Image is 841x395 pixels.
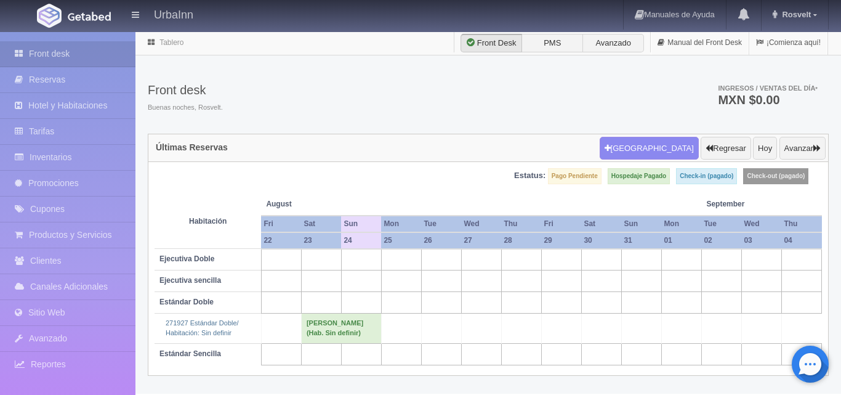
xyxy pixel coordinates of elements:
th: 27 [461,232,501,249]
th: 24 [341,232,381,249]
b: Ejecutiva sencilla [159,276,221,285]
th: 01 [661,232,701,249]
label: PMS [521,34,583,52]
th: 28 [501,232,541,249]
th: Wed [461,216,501,232]
strong: Habitación [189,217,227,226]
th: 02 [701,232,741,249]
label: Check-out (pagado) [743,168,808,184]
h3: Front desk [148,83,223,97]
a: ¡Comienza aquí! [749,31,827,55]
a: Manual del Front Desk [651,31,749,55]
span: Ingresos / Ventas del día [718,84,818,92]
img: Getabed [37,4,62,28]
th: Mon [661,216,701,232]
img: Getabed [68,12,111,21]
b: Estándar Doble [159,298,214,306]
th: Tue [701,216,741,232]
span: Buenas noches, Rosvelt. [148,103,223,113]
span: September [706,199,776,210]
th: Fri [541,216,581,232]
th: 30 [581,232,621,249]
th: 23 [301,232,341,249]
th: 31 [621,232,661,249]
th: Thu [501,216,541,232]
h4: Últimas Reservas [156,143,228,152]
th: Wed [741,216,781,232]
th: Fri [261,216,301,232]
b: Estándar Sencilla [159,349,221,358]
a: Tablero [159,38,183,47]
th: 03 [741,232,781,249]
span: August [266,199,336,210]
button: Hoy [753,137,777,160]
a: 271927 Estándar Doble/Habitación: Sin definir [166,319,239,336]
th: Sun [341,216,381,232]
button: Avanzar [779,137,826,160]
th: 04 [781,232,821,249]
th: Mon [381,216,421,232]
label: Pago Pendiente [548,168,602,184]
h3: MXN $0.00 [718,94,818,106]
th: 25 [381,232,421,249]
th: Thu [781,216,821,232]
label: Avanzado [582,34,644,52]
button: Regresar [701,137,750,160]
th: Sat [581,216,621,232]
span: Rosvelt [779,10,811,19]
label: Hospedaje Pagado [608,168,670,184]
button: [GEOGRAPHIC_DATA] [600,137,699,160]
th: Sat [301,216,341,232]
h4: UrbaInn [154,6,193,22]
td: [PERSON_NAME] (Hab. Sin definir) [301,314,381,343]
label: Estatus: [514,170,545,182]
th: Tue [421,216,461,232]
th: 29 [541,232,581,249]
label: Check-in (pagado) [676,168,737,184]
th: 26 [421,232,461,249]
label: Front Desk [461,34,522,52]
th: 22 [261,232,301,249]
b: Ejecutiva Doble [159,255,214,263]
th: Sun [621,216,661,232]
